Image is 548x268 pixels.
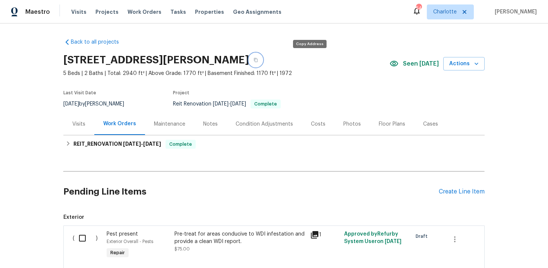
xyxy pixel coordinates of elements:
[63,56,249,64] h2: [STREET_ADDRESS][PERSON_NAME]
[403,60,439,67] span: Seen [DATE]
[173,101,281,107] span: Reit Renovation
[439,188,485,195] div: Create Line Item
[63,174,439,209] h2: Pending Line Items
[195,8,224,16] span: Properties
[63,101,79,107] span: [DATE]
[213,101,246,107] span: -
[63,135,485,153] div: REIT_RENOVATION [DATE]-[DATE]Complete
[71,8,86,16] span: Visits
[63,100,133,108] div: by [PERSON_NAME]
[233,8,281,16] span: Geo Assignments
[95,8,119,16] span: Projects
[63,91,96,95] span: Last Visit Date
[492,8,537,16] span: [PERSON_NAME]
[166,141,195,148] span: Complete
[73,140,161,149] h6: REIT_RENOVATION
[123,141,161,146] span: -
[236,120,293,128] div: Condition Adjustments
[449,59,479,69] span: Actions
[423,120,438,128] div: Cases
[174,247,190,251] span: $75.00
[385,239,401,244] span: [DATE]
[433,8,457,16] span: Charlotte
[174,230,306,245] div: Pre-treat for areas conducive to WDI infestation and provide a clean WDI report.
[70,228,104,262] div: ( )
[107,239,153,244] span: Exterior Overall - Pests
[63,214,485,221] span: Exterior
[25,8,50,16] span: Maestro
[103,120,136,127] div: Work Orders
[72,120,85,128] div: Visits
[343,120,361,128] div: Photos
[63,38,135,46] a: Back to all projects
[310,230,340,239] div: 1
[416,233,431,240] span: Draft
[213,101,229,107] span: [DATE]
[107,249,128,256] span: Repair
[379,120,405,128] div: Floor Plans
[311,120,325,128] div: Costs
[63,70,390,77] span: 5 Beds | 2 Baths | Total: 2940 ft² | Above Grade: 1770 ft² | Basement Finished: 1170 ft² | 1972
[344,231,401,244] span: Approved by Refurby System User on
[416,4,421,12] div: 54
[107,231,138,237] span: Pest present
[154,120,185,128] div: Maintenance
[123,141,141,146] span: [DATE]
[203,120,218,128] div: Notes
[251,102,280,106] span: Complete
[170,9,186,15] span: Tasks
[173,91,189,95] span: Project
[127,8,161,16] span: Work Orders
[143,141,161,146] span: [DATE]
[443,57,485,71] button: Actions
[230,101,246,107] span: [DATE]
